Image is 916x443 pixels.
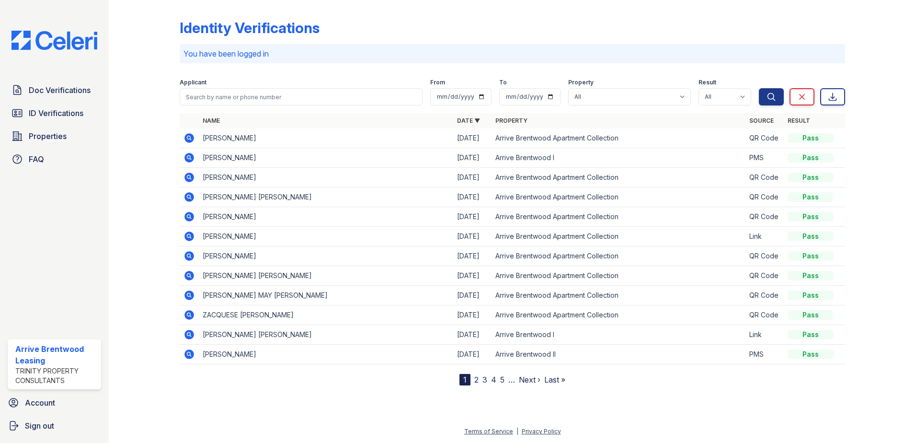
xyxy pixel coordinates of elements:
[430,79,445,86] label: From
[464,428,513,435] a: Terms of Service
[522,428,561,435] a: Privacy Policy
[788,173,834,182] div: Pass
[788,212,834,221] div: Pass
[492,305,746,325] td: Arrive Brentwood Apartment Collection
[745,266,784,286] td: QR Code
[8,104,101,123] a: ID Verifications
[203,117,220,124] a: Name
[788,330,834,339] div: Pass
[492,207,746,227] td: Arrive Brentwood Apartment Collection
[492,168,746,187] td: Arrive Brentwood Apartment Collection
[199,207,453,227] td: [PERSON_NAME]
[453,128,492,148] td: [DATE]
[29,130,67,142] span: Properties
[457,117,480,124] a: Date ▼
[453,286,492,305] td: [DATE]
[180,88,423,105] input: Search by name or phone number
[180,79,206,86] label: Applicant
[492,187,746,207] td: Arrive Brentwood Apartment Collection
[516,428,518,435] div: |
[745,227,784,246] td: Link
[788,291,834,300] div: Pass
[453,246,492,266] td: [DATE]
[199,128,453,148] td: [PERSON_NAME]
[568,79,594,86] label: Property
[453,305,492,325] td: [DATE]
[4,31,105,50] img: CE_Logo_Blue-a8612792a0a2168367f1c8372b55b34899dd931a85d93a1a3d3e32e68fde9ad4.png
[788,232,834,241] div: Pass
[745,128,784,148] td: QR Code
[453,207,492,227] td: [DATE]
[25,420,54,431] span: Sign out
[745,345,784,364] td: PMS
[8,81,101,100] a: Doc Verifications
[199,266,453,286] td: [PERSON_NAME] [PERSON_NAME]
[15,366,97,385] div: Trinity Property Consultants
[453,325,492,345] td: [DATE]
[482,375,487,385] a: 3
[544,375,565,385] a: Last »
[29,107,83,119] span: ID Verifications
[199,187,453,207] td: [PERSON_NAME] [PERSON_NAME]
[453,168,492,187] td: [DATE]
[8,127,101,146] a: Properties
[508,374,515,385] span: …
[788,271,834,280] div: Pass
[500,375,504,385] a: 5
[745,286,784,305] td: QR Code
[745,168,784,187] td: QR Code
[453,266,492,286] td: [DATE]
[4,416,105,435] a: Sign out
[745,148,784,168] td: PMS
[29,84,91,96] span: Doc Verifications
[199,345,453,364] td: [PERSON_NAME]
[492,345,746,364] td: Arrive Brentwood II
[183,48,841,59] p: You have been logged in
[199,286,453,305] td: [PERSON_NAME] MAY [PERSON_NAME]
[474,375,479,385] a: 2
[199,246,453,266] td: [PERSON_NAME]
[4,393,105,412] a: Account
[453,227,492,246] td: [DATE]
[29,153,44,165] span: FAQ
[459,374,470,385] div: 1
[788,350,834,359] div: Pass
[749,117,774,124] a: Source
[199,227,453,246] td: [PERSON_NAME]
[745,207,784,227] td: QR Code
[453,345,492,364] td: [DATE]
[745,187,784,207] td: QR Code
[199,168,453,187] td: [PERSON_NAME]
[495,117,527,124] a: Property
[15,343,97,366] div: Arrive Brentwood Leasing
[492,227,746,246] td: Arrive Brentwood Apartment Collection
[180,19,320,36] div: Identity Verifications
[25,397,55,408] span: Account
[745,246,784,266] td: QR Code
[788,117,810,124] a: Result
[788,310,834,320] div: Pass
[491,375,496,385] a: 4
[519,375,540,385] a: Next ›
[8,150,101,169] a: FAQ
[492,148,746,168] td: Arrive Brentwood I
[199,325,453,345] td: [PERSON_NAME] [PERSON_NAME]
[492,246,746,266] td: Arrive Brentwood Apartment Collection
[788,153,834,163] div: Pass
[745,305,784,325] td: QR Code
[199,305,453,325] td: ZACQUESE [PERSON_NAME]
[492,286,746,305] td: Arrive Brentwood Apartment Collection
[788,133,834,143] div: Pass
[453,148,492,168] td: [DATE]
[788,251,834,261] div: Pass
[453,187,492,207] td: [DATE]
[199,148,453,168] td: [PERSON_NAME]
[492,266,746,286] td: Arrive Brentwood Apartment Collection
[788,192,834,202] div: Pass
[492,325,746,345] td: Arrive Brentwood I
[698,79,716,86] label: Result
[745,325,784,345] td: Link
[499,79,507,86] label: To
[492,128,746,148] td: Arrive Brentwood Apartment Collection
